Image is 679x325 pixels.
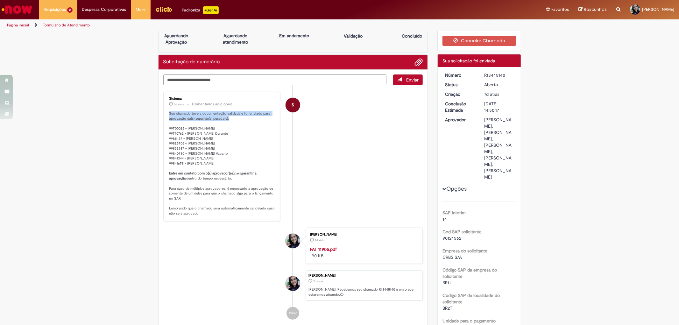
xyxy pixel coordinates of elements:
img: click_logo_yellow_360x200.png [155,4,173,14]
p: Aguardando Aprovação [161,32,192,45]
span: s4 [442,216,447,222]
p: Em andamento [279,32,309,39]
textarea: Digite sua mensagem aqui... [163,74,387,85]
span: 7d atrás [315,238,325,242]
a: Formulário de Atendimento [43,23,90,28]
div: Aberto [484,81,514,88]
p: Concluído [402,33,422,39]
span: 2 [67,7,73,13]
span: [PERSON_NAME] [642,7,674,12]
span: 7d atrás [484,91,499,97]
dt: Número [440,72,479,78]
time: 25/08/2025 15:50:05 [315,238,325,242]
h2: Solicitação de numerário Histórico de tíquete [163,59,220,65]
b: garantir a aprovação [169,171,258,181]
span: Enviar [406,77,419,83]
div: Padroniza [182,6,219,14]
ul: Trilhas de página [5,19,448,31]
p: Seu chamado teve a documentação validada e foi enviado para aprovação da(s) seguinte(s) pessoa(s)... [169,111,275,216]
b: Empresa do solicitante [442,248,487,254]
span: 3d atrás [174,102,184,106]
span: More [136,6,146,13]
p: Aguardando atendimento [220,32,251,45]
button: Adicionar anexos [414,58,423,66]
dt: Status [440,81,479,88]
span: Favoritos [551,6,569,13]
div: [DATE] 14:50:17 [484,101,514,113]
span: Despesas Corporativas [82,6,126,13]
span: S [292,97,294,113]
span: BR2T [442,305,452,311]
span: Rascunhos [584,6,607,12]
div: R13445140 [484,72,514,78]
b: Cod SAP solicitante [442,229,482,235]
span: 7d atrás [313,279,323,283]
div: Sistema [169,97,275,101]
time: 25/08/2025 15:50:12 [484,91,499,97]
b: SAP Interim [442,210,466,215]
div: [PERSON_NAME] [310,233,416,237]
a: FAT 11905.pdf [310,246,337,252]
div: [PERSON_NAME] [308,274,419,278]
img: ServiceNow [1,3,33,16]
button: Cancelar Chamado [442,36,516,46]
span: CRBS S/A [442,254,462,260]
a: Rascunhos [578,7,607,13]
dt: Aprovador [440,117,479,123]
dt: Criação [440,91,479,97]
div: Erica Franco Rossato [286,276,300,291]
span: Sua solicitação foi enviada [442,58,495,64]
time: 29/08/2025 19:50:13 [174,102,184,106]
b: Código SAP da empresa do solicitante [442,267,497,279]
div: 190 KB [310,246,416,259]
b: Entre em contato com o(s) aprovador(es) [169,171,235,176]
div: [PERSON_NAME], [PERSON_NAME], [PERSON_NAME], [PERSON_NAME], [PERSON_NAME] [484,117,514,180]
div: System [286,98,300,112]
b: Unidade para o pagamento [442,318,496,324]
dt: Conclusão Estimada [440,101,479,113]
p: +GenAi [203,6,219,14]
button: Enviar [393,74,423,85]
p: Validação [344,33,363,39]
a: Página inicial [7,23,29,28]
div: 25/08/2025 15:50:12 [484,91,514,97]
span: Requisições [44,6,66,13]
div: Erica Franco Rossato [286,234,300,248]
b: Código SAP da localidade do solicitante [442,293,500,305]
span: 90124562 [442,235,461,241]
span: BR11 [442,280,451,286]
time: 25/08/2025 15:50:12 [313,279,323,283]
small: Comentários adicionais [192,102,233,107]
li: Erica Franco Rossato [163,270,423,301]
p: [PERSON_NAME]! Recebemos seu chamado R13445140 e em breve estaremos atuando. [308,287,419,297]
